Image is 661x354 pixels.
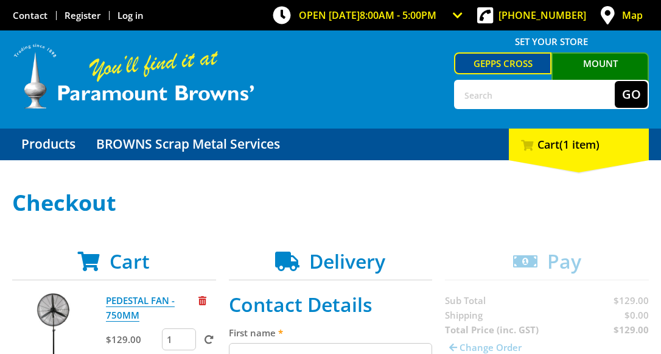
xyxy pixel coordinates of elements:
input: Search [455,81,615,108]
span: 8:00am - 5:00pm [360,9,436,22]
a: Gepps Cross [454,52,551,74]
a: Go to the Contact page [13,9,47,21]
img: Paramount Browns' [12,43,256,110]
button: Go [615,81,648,108]
span: Cart [110,248,150,274]
a: Go to the BROWNS Scrap Metal Services page [87,129,289,160]
a: PEDESTAL FAN - 750MM [106,294,175,322]
div: Cart [509,129,649,160]
label: First name [229,325,433,340]
span: Delivery [309,248,385,274]
h1: Checkout [12,191,649,215]
a: Go to the registration page [65,9,100,21]
span: Set your store [454,32,649,51]
a: Remove from cart [198,294,206,306]
h2: Contact Details [229,293,433,316]
a: Mount [PERSON_NAME] [551,52,649,94]
p: $129.00 [106,332,160,347]
span: OPEN [DATE] [299,9,436,22]
span: (1 item) [559,137,600,152]
a: Go to the Products page [12,129,85,160]
a: Log in [117,9,144,21]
